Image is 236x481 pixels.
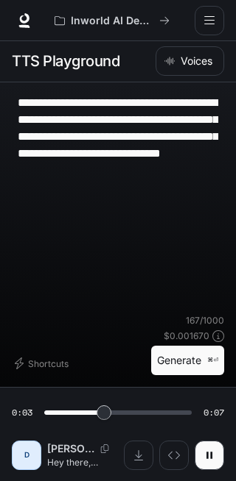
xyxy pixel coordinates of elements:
[151,346,224,376] button: Generate⌘⏎
[15,443,38,467] div: D
[195,6,224,35] button: open drawer
[94,444,115,453] button: Copy Voice ID
[47,456,118,468] p: Hey there, welcome to the [GEOGRAPHIC_DATA]. We are here for your support in any case if you’d be...
[47,441,94,456] p: [PERSON_NAME]
[207,356,218,365] p: ⌘⏎
[71,15,153,27] p: Inworld AI Demos
[12,352,74,375] button: Shortcuts
[204,405,224,420] span: 0:07
[159,441,189,470] button: Inspect
[12,46,119,76] h1: TTS Playground
[156,46,224,76] button: Voices
[124,441,153,470] button: Download audio
[12,405,32,420] span: 0:03
[48,6,176,35] button: All workspaces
